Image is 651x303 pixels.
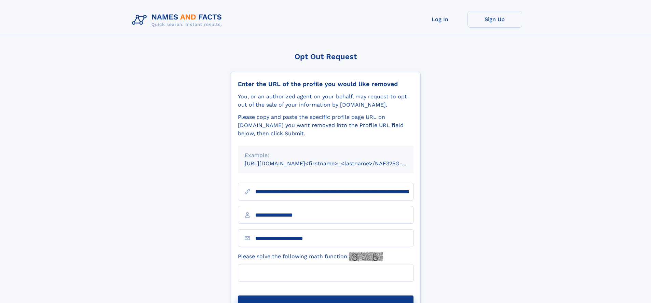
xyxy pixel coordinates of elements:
div: Example: [245,151,407,160]
label: Please solve the following math function: [238,252,383,261]
div: Enter the URL of the profile you would like removed [238,80,413,88]
a: Sign Up [467,11,522,28]
a: Log In [413,11,467,28]
small: [URL][DOMAIN_NAME]<firstname>_<lastname>/NAF325G-xxxxxxxx [245,160,426,167]
div: You, or an authorized agent on your behalf, may request to opt-out of the sale of your informatio... [238,93,413,109]
img: Logo Names and Facts [129,11,228,29]
div: Please copy and paste the specific profile page URL on [DOMAIN_NAME] you want removed into the Pr... [238,113,413,138]
div: Opt Out Request [231,52,421,61]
